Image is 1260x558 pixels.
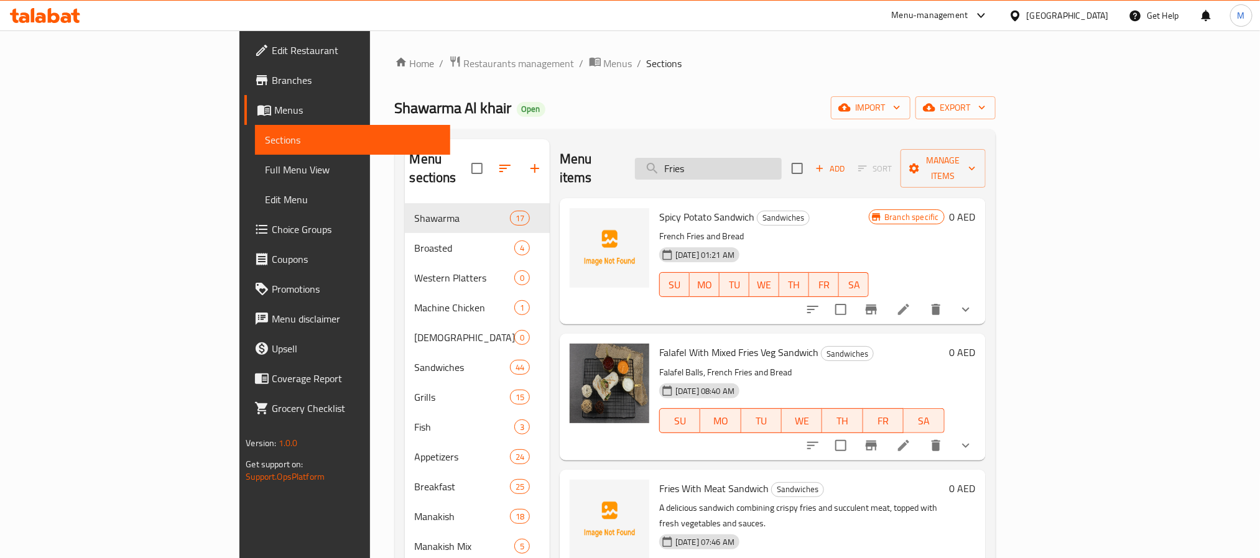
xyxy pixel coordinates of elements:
[514,240,530,255] div: items
[510,479,530,494] div: items
[255,155,450,185] a: Full Menu View
[490,153,520,183] span: Sort sections
[415,390,510,405] span: Grills
[511,213,529,224] span: 17
[405,412,550,442] div: Fish3
[510,360,530,375] div: items
[958,438,973,453] svg: Show Choices
[813,162,847,176] span: Add
[510,211,530,226] div: items
[244,35,450,65] a: Edit Restaurant
[921,431,951,460] button: delete
[272,341,440,356] span: Upsell
[896,438,911,453] a: Edit menu item
[814,276,834,294] span: FR
[510,449,530,464] div: items
[604,56,632,71] span: Menus
[670,536,739,548] span: [DATE] 07:46 AM
[515,272,529,284] span: 0
[415,539,514,554] span: Manakish Mix
[757,211,810,226] div: Sandwiches
[244,244,450,274] a: Coupons
[950,480,976,497] h6: 0 AED
[589,55,632,71] a: Menus
[670,385,739,397] span: [DATE] 08:40 AM
[244,393,450,423] a: Grocery Checklist
[246,469,325,485] a: Support.OpsPlatform
[570,344,649,423] img: Falafel With Mixed Fries Veg Sandwich
[246,456,303,472] span: Get support on:
[690,272,720,297] button: MO
[272,73,440,88] span: Branches
[659,343,818,362] span: Falafel With Mixed Fries Veg Sandwich
[856,431,886,460] button: Branch-specific-item
[950,208,976,226] h6: 0 AED
[511,451,529,463] span: 24
[415,360,510,375] span: Sandwiches
[244,364,450,393] a: Coverage Report
[515,421,529,433] span: 3
[863,408,904,433] button: FR
[787,412,817,430] span: WE
[822,408,863,433] button: TH
[415,509,510,524] span: Manakish
[415,449,510,464] span: Appetizers
[415,211,510,226] span: Shawarma
[511,511,529,523] span: 18
[809,272,839,297] button: FR
[896,302,911,317] a: Edit menu item
[749,272,779,297] button: WE
[405,233,550,263] div: Broasted4
[647,56,682,71] span: Sections
[464,155,490,181] span: Select all sections
[255,125,450,155] a: Sections
[910,153,976,184] span: Manage items
[510,509,530,524] div: items
[272,281,440,296] span: Promotions
[828,432,854,459] span: Select to update
[405,352,550,382] div: Sandwiches44
[659,229,869,244] p: French Fries and Bread
[850,159,901,178] span: Select section first
[951,431,981,460] button: show more
[511,362,529,373] span: 44
[695,276,715,294] span: MO
[950,344,976,361] h6: 0 AED
[246,435,276,451] span: Version:
[265,162,440,177] span: Full Menu View
[244,95,450,125] a: Menus
[831,96,910,119] button: import
[272,371,440,386] span: Coverage Report
[514,300,530,315] div: items
[464,56,575,71] span: Restaurants management
[415,240,514,255] span: Broasted
[272,252,440,267] span: Coupons
[517,104,545,114] span: Open
[415,419,514,434] span: Fish
[515,242,529,254] span: 4
[415,330,514,345] span: [DEMOGRAPHIC_DATA] Meals
[405,382,550,412] div: Grills15
[904,408,944,433] button: SA
[511,481,529,493] span: 25
[659,208,754,226] span: Spicy Potato Sandwich
[405,501,550,531] div: Manakish18
[659,408,700,433] button: SU
[779,272,809,297] button: TH
[395,94,512,122] span: Shawarma Al khair
[1238,9,1245,22] span: M
[520,153,550,183] button: Add section
[244,304,450,334] a: Menu disclaimer
[272,401,440,416] span: Grocery Checklist
[757,211,809,225] span: Sandwiches
[272,311,440,326] span: Menu disclaimer
[810,159,850,178] span: Add item
[659,479,769,498] span: Fries With Meat Sandwich
[901,149,986,188] button: Manage items
[782,408,822,433] button: WE
[659,272,690,297] button: SU
[405,293,550,322] div: Machine Chicken1
[822,347,873,361] span: Sandwiches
